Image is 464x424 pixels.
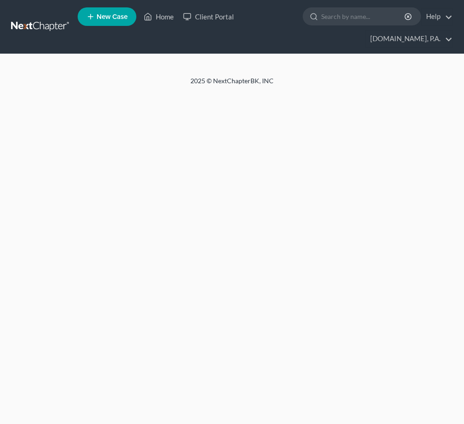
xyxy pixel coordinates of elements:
div: 2025 © NextChapterBK, INC [10,76,454,93]
input: Search by name... [321,8,406,25]
a: Help [421,8,452,25]
a: [DOMAIN_NAME], P.A. [366,31,452,47]
a: Home [139,8,178,25]
a: Client Portal [178,8,238,25]
span: New Case [97,13,128,20]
